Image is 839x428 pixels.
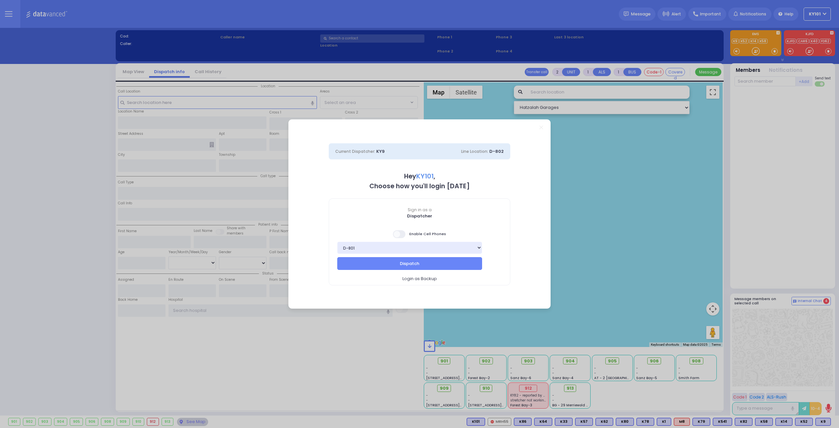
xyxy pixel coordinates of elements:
span: Enable Cell Phones [393,230,446,239]
b: Hey , [404,172,435,181]
b: Choose how you'll login [DATE] [369,182,470,191]
span: Sign in as a [329,207,510,213]
a: Close [539,126,543,129]
span: KY9 [376,148,385,154]
span: D-802 [489,148,504,154]
span: Current Dispatcher: [335,149,375,154]
b: Dispatcher [407,213,432,219]
span: Login as Backup [402,275,437,282]
button: Dispatch [337,257,482,270]
span: Line Location: [461,149,488,154]
span: KY101 [416,172,434,181]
